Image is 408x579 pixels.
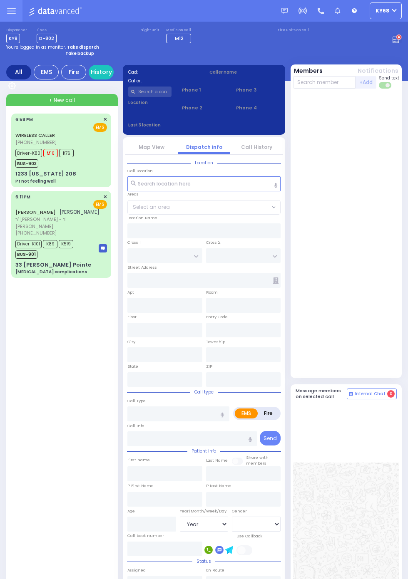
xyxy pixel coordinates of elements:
[127,289,134,295] label: Apt
[15,139,57,146] span: [PHONE_NUMBER]
[387,390,395,398] span: 0
[49,96,75,104] span: + New call
[15,250,37,259] span: BUS-901
[15,149,42,157] span: Driver-K80
[273,277,279,284] span: Other building occupants
[127,215,157,221] label: Location Name
[127,168,153,174] label: Call Location
[127,191,139,197] label: Areas
[355,391,386,397] span: Internal Chat
[206,483,231,489] label: P Last Name
[349,392,353,396] img: comment-alt.png
[127,364,138,369] label: State
[15,240,42,248] span: Driver-K101
[93,123,107,132] span: EMS
[278,28,309,33] label: Fire units on call
[191,160,217,166] span: Location
[37,28,57,33] label: Lines
[294,67,323,75] button: Members
[246,460,266,466] span: members
[379,81,392,89] label: Turn off text
[103,116,107,123] span: ✕
[6,65,31,79] div: All
[166,28,194,33] label: Medic on call
[103,193,107,200] span: ✕
[127,567,146,573] label: Assigned
[127,176,281,191] input: Search location here
[6,34,20,43] span: KY9
[29,6,84,16] img: Logo
[175,35,184,42] span: M12
[186,144,222,151] a: Dispatch info
[133,203,170,211] span: Select an area
[61,65,86,79] div: Fire
[15,261,91,269] div: 33 [PERSON_NAME] Pointe
[15,269,87,275] div: [MEDICAL_DATA] complications
[180,508,229,514] div: Year/Month/Week/Day
[379,75,399,81] span: Send text
[59,240,73,248] span: K519
[347,388,397,399] button: Internal Chat 0
[370,2,402,19] button: ky68
[59,149,74,157] span: K76
[127,423,144,429] label: Call Info
[209,69,280,75] label: Caller name
[60,208,100,215] span: [PERSON_NAME]
[281,8,288,14] img: message.svg
[127,508,135,514] label: Age
[89,65,114,79] a: History
[236,104,280,111] span: Phone 4
[128,69,199,75] label: Cad:
[6,44,66,50] span: You're logged in as monitor.
[15,230,57,236] span: [PHONE_NUMBER]
[34,65,59,79] div: EMS
[296,388,347,399] h5: Message members on selected call
[127,339,135,345] label: City
[206,339,225,345] label: Township
[206,289,218,295] label: Room
[99,244,107,252] img: message-box.svg
[139,144,164,151] a: Map View
[15,216,104,230] span: ר' [PERSON_NAME] - ר' [PERSON_NAME]
[235,408,258,418] label: EMS
[140,28,159,33] label: Night unit
[241,144,272,151] a: Call History
[206,458,228,463] label: Last Name
[127,314,137,320] label: Floor
[15,132,55,139] a: WIRELESS CALLER
[37,34,57,43] span: D-802
[187,448,220,454] span: Patient info
[127,533,164,539] label: Call back number
[128,99,172,106] label: Location
[376,7,389,15] span: ky68
[15,209,56,215] a: [PERSON_NAME]
[127,265,157,270] label: Street Address
[6,28,27,33] label: Dispatcher
[15,159,38,168] span: BUS-903
[65,50,94,57] strong: Take backup
[43,149,58,157] span: M16
[260,431,281,445] button: Send
[182,87,226,94] span: Phone 1
[127,240,141,245] label: Cross 1
[206,567,224,573] label: En Route
[127,398,146,404] label: Call Type
[15,194,30,200] span: 6:11 PM
[127,483,154,489] label: P First Name
[358,67,398,75] button: Notifications
[190,389,218,395] span: Call type
[236,87,280,94] span: Phone 3
[232,508,247,514] label: Gender
[293,76,356,89] input: Search member
[236,533,262,539] label: Use Callback
[192,558,215,564] span: Status
[15,178,56,184] div: Pt not feeling well
[128,122,204,128] label: Last 3 location
[67,44,99,50] strong: Take dispatch
[182,104,226,111] span: Phone 2
[206,314,228,320] label: Entry Code
[257,408,279,418] label: Fire
[206,364,212,369] label: ZIP
[15,170,76,178] div: 1233 [US_STATE] 208
[128,78,199,84] label: Caller:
